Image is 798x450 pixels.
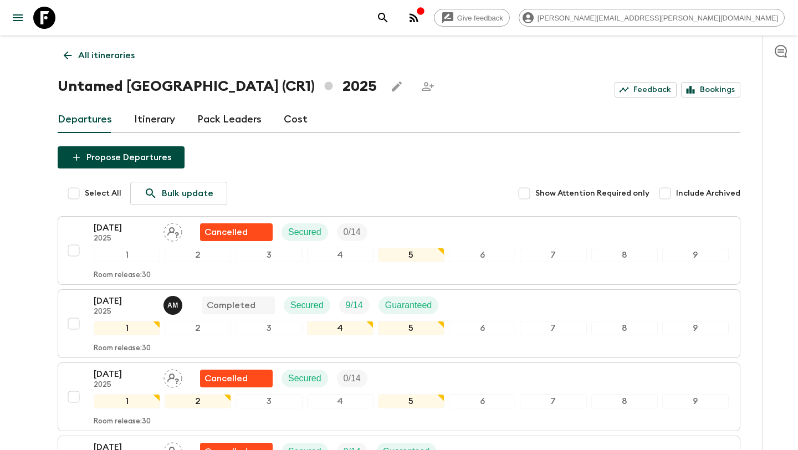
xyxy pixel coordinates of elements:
button: [DATE]2025Assign pack leaderFlash Pack cancellationSecuredTrip Fill123456789Room release:30 [58,216,740,285]
div: 6 [449,248,515,262]
p: 0 / 14 [344,226,361,239]
p: [DATE] [94,294,155,308]
a: Feedback [615,82,677,98]
span: Give feedback [451,14,509,22]
div: 1 [94,248,160,262]
span: Select All [85,188,121,199]
div: 3 [236,321,302,335]
div: 9 [662,248,729,262]
div: 8 [591,394,658,408]
div: 2 [165,394,231,408]
span: Include Archived [676,188,740,199]
span: Show Attention Required only [535,188,649,199]
button: Edit this itinerary [386,75,408,98]
a: Bulk update [130,182,227,205]
div: 5 [378,248,444,262]
a: Give feedback [434,9,510,27]
div: 3 [236,394,302,408]
a: All itineraries [58,44,141,67]
p: Guaranteed [385,299,432,312]
button: menu [7,7,29,29]
a: Bookings [681,82,740,98]
button: Propose Departures [58,146,185,168]
p: 9 / 14 [346,299,363,312]
p: Bulk update [162,187,213,200]
p: [DATE] [94,221,155,234]
div: 2 [165,248,231,262]
div: Trip Fill [339,296,370,314]
div: 1 [94,321,160,335]
button: [DATE]2025Allan MoralesCompletedSecuredTrip FillGuaranteed123456789Room release:30 [58,289,740,358]
p: 0 / 14 [344,372,361,385]
div: Flash Pack cancellation [200,223,273,241]
div: Secured [284,296,330,314]
div: 6 [449,394,515,408]
button: search adventures [372,7,394,29]
p: 2025 [94,381,155,390]
a: Itinerary [134,106,175,133]
p: [DATE] [94,367,155,381]
h1: Untamed [GEOGRAPHIC_DATA] (CR1) 2025 [58,75,377,98]
p: 2025 [94,308,155,316]
div: 4 [307,321,374,335]
div: 3 [236,248,302,262]
div: 7 [520,248,586,262]
button: [DATE]2025Assign pack leaderFlash Pack cancellationSecuredTrip Fill123456789Room release:30 [58,362,740,431]
p: Completed [207,299,255,312]
p: Room release: 30 [94,417,151,426]
p: Secured [288,226,321,239]
a: Pack Leaders [197,106,262,133]
span: Allan Morales [163,299,185,308]
div: [PERSON_NAME][EMAIL_ADDRESS][PERSON_NAME][DOMAIN_NAME] [519,9,785,27]
div: 5 [378,394,444,408]
p: 2025 [94,234,155,243]
p: Cancelled [204,372,248,385]
div: 8 [591,248,658,262]
div: 1 [94,394,160,408]
div: 8 [591,321,658,335]
div: 9 [662,321,729,335]
div: 7 [520,321,586,335]
p: Secured [290,299,324,312]
p: Cancelled [204,226,248,239]
div: Trip Fill [337,223,367,241]
div: 7 [520,394,586,408]
div: 6 [449,321,515,335]
p: Room release: 30 [94,271,151,280]
div: Trip Fill [337,370,367,387]
a: Cost [284,106,308,133]
div: 4 [307,394,374,408]
div: Flash Pack cancellation [200,370,273,387]
div: Secured [282,370,328,387]
span: [PERSON_NAME][EMAIL_ADDRESS][PERSON_NAME][DOMAIN_NAME] [531,14,784,22]
div: 4 [307,248,374,262]
div: 9 [662,394,729,408]
div: 5 [378,321,444,335]
span: Assign pack leader [163,226,182,235]
a: Departures [58,106,112,133]
p: All itineraries [78,49,135,62]
div: 2 [165,321,231,335]
p: Secured [288,372,321,385]
span: Share this itinerary [417,75,439,98]
div: Secured [282,223,328,241]
span: Assign pack leader [163,372,182,381]
p: Room release: 30 [94,344,151,353]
